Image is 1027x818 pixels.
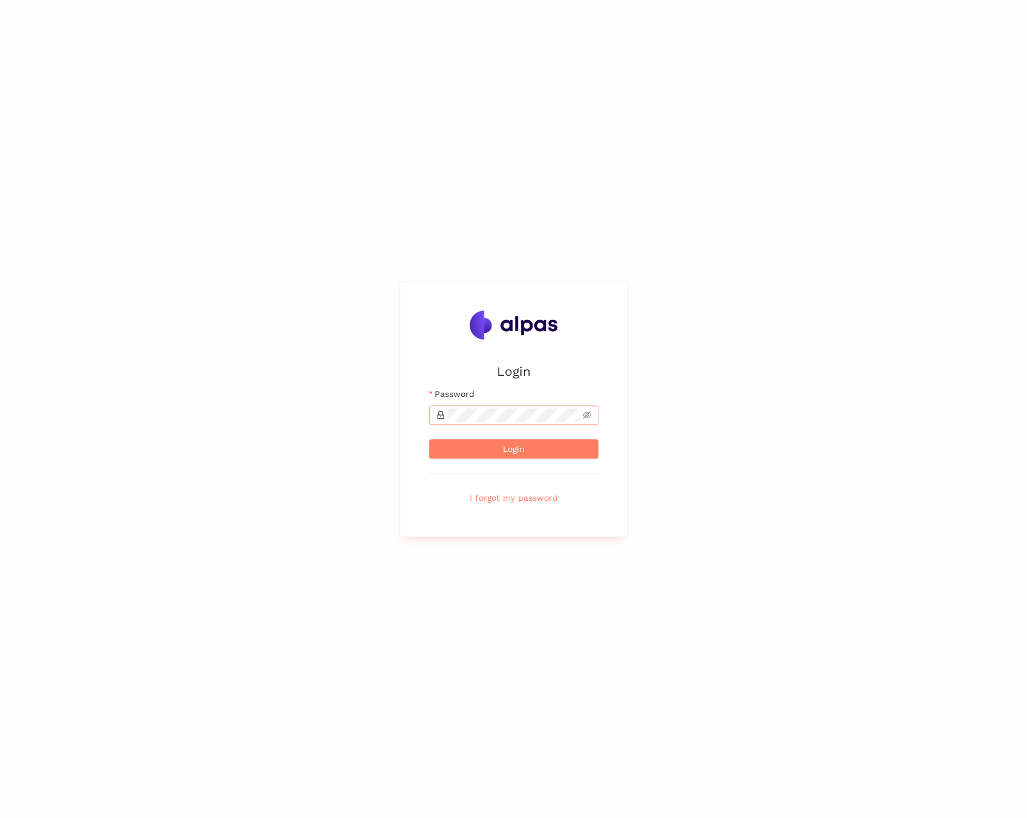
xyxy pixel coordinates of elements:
[583,411,591,419] span: eye-invisible
[429,488,598,507] button: I forgot my password
[436,411,445,419] span: lock
[429,439,598,459] button: Login
[429,387,475,401] label: Password
[503,442,525,456] span: Login
[429,361,598,381] h2: Login
[470,311,558,340] img: Alpas.ai Logo
[470,491,558,504] span: I forgot my password
[447,408,581,422] input: Password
